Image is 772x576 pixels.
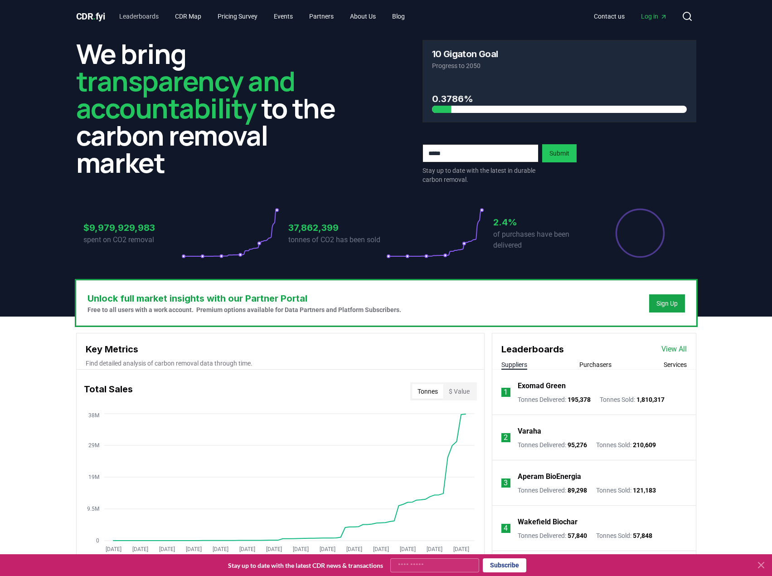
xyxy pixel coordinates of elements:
[453,546,469,552] tspan: [DATE]
[501,360,527,369] button: Suppliers
[518,471,581,482] a: Aperam BioEnergia
[292,546,308,552] tspan: [DATE]
[542,144,577,162] button: Submit
[76,10,105,23] a: CDR.fyi
[105,546,121,552] tspan: [DATE]
[493,229,591,251] p: of purchases have been delivered
[518,486,587,495] p: Tonnes Delivered :
[518,395,591,404] p: Tonnes Delivered :
[568,396,591,403] span: 195,378
[518,426,541,437] a: Varaha
[501,342,564,356] h3: Leaderboards
[87,292,401,305] h3: Unlock full market insights with our Partner Portal
[132,546,148,552] tspan: [DATE]
[76,62,295,127] span: transparency and accountability
[504,478,508,488] p: 3
[96,537,99,544] tspan: 0
[596,486,656,495] p: Tonnes Sold :
[615,208,665,259] div: Percentage of sales delivered
[600,395,665,404] p: Tonnes Sold :
[93,11,96,22] span: .
[343,8,383,24] a: About Us
[373,546,388,552] tspan: [DATE]
[518,517,578,527] a: Wakefield Biochar
[112,8,412,24] nav: Main
[504,432,508,443] p: 2
[288,221,386,234] h3: 37,862,399
[159,546,175,552] tspan: [DATE]
[568,532,587,539] span: 57,840
[596,531,652,540] p: Tonnes Sold :
[633,532,652,539] span: 57,848
[422,166,539,184] p: Stay up to date with the latest in durable carbon removal.
[664,360,687,369] button: Services
[412,384,443,399] button: Tonnes
[88,474,99,480] tspan: 19M
[504,523,508,534] p: 4
[432,92,687,106] h3: 0.3786%
[88,412,99,419] tspan: 38M
[83,234,181,245] p: spent on CO2 removal
[587,8,632,24] a: Contact us
[385,8,412,24] a: Blog
[432,49,498,59] h3: 10 Gigaton Goal
[633,441,656,449] span: 210,609
[443,384,475,399] button: $ Value
[86,359,475,368] p: Find detailed analysis of carbon removal data through time.
[579,360,612,369] button: Purchasers
[266,546,282,552] tspan: [DATE]
[185,546,201,552] tspan: [DATE]
[88,442,99,449] tspan: 29M
[518,440,587,449] p: Tonnes Delivered :
[641,12,667,21] span: Log in
[504,387,508,398] p: 1
[86,342,475,356] h3: Key Metrics
[399,546,415,552] tspan: [DATE]
[568,487,587,494] span: 89,298
[210,8,265,24] a: Pricing Survey
[267,8,300,24] a: Events
[568,441,587,449] span: 95,276
[661,344,687,355] a: View All
[319,546,335,552] tspan: [DATE]
[656,299,678,308] a: Sign Up
[302,8,341,24] a: Partners
[346,546,362,552] tspan: [DATE]
[518,531,587,540] p: Tonnes Delivered :
[596,440,656,449] p: Tonnes Sold :
[87,506,99,512] tspan: 9.5M
[76,40,350,176] h2: We bring to the carbon removal market
[636,396,665,403] span: 1,810,317
[168,8,209,24] a: CDR Map
[633,487,656,494] span: 121,183
[212,546,228,552] tspan: [DATE]
[288,234,386,245] p: tonnes of CO2 has been sold
[83,221,181,234] h3: $9,979,929,983
[76,11,105,22] span: CDR fyi
[87,305,401,314] p: Free to all users with a work account. Premium options available for Data Partners and Platform S...
[634,8,675,24] a: Log in
[432,61,687,70] p: Progress to 2050
[493,215,591,229] h3: 2.4%
[239,546,255,552] tspan: [DATE]
[518,381,566,391] a: Exomad Green
[649,294,685,312] button: Sign Up
[84,382,133,400] h3: Total Sales
[426,546,442,552] tspan: [DATE]
[112,8,166,24] a: Leaderboards
[587,8,675,24] nav: Main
